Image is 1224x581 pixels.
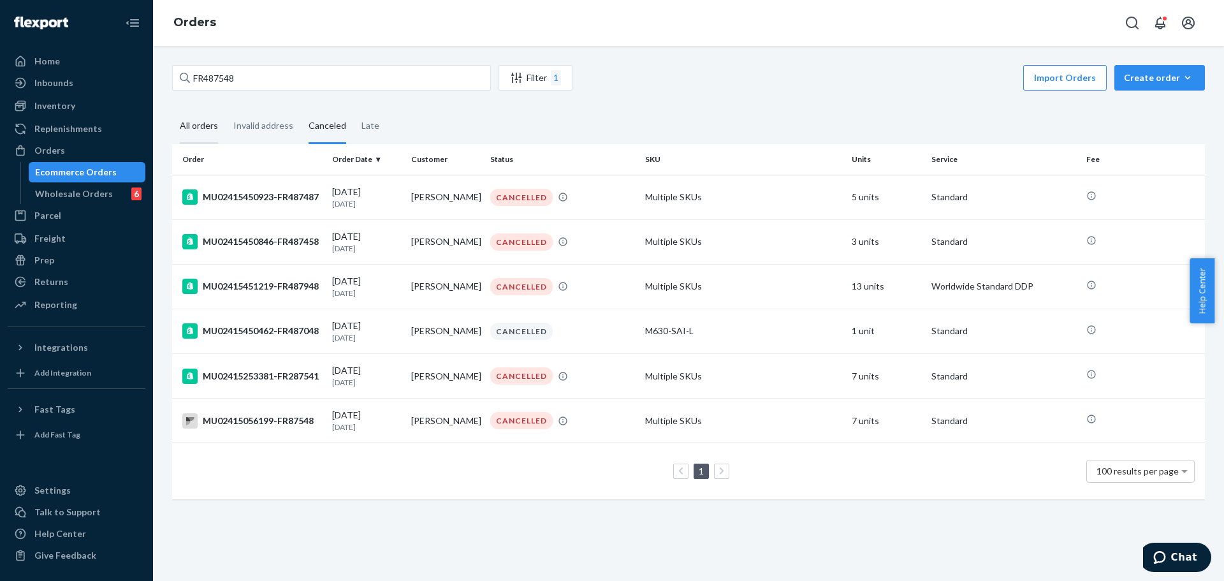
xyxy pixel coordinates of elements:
div: MU02415253381-FR287541 [182,369,322,384]
a: Prep [8,250,145,270]
p: [DATE] [332,288,401,298]
div: [DATE] [332,364,401,388]
button: Open notifications [1147,10,1173,36]
div: Filter [499,70,572,85]
div: MU02415450846-FR487458 [182,234,322,249]
div: [DATE] [332,409,401,432]
ol: breadcrumbs [163,4,226,41]
p: [DATE] [332,332,401,343]
button: Integrations [8,337,145,358]
p: Standard [931,191,1076,203]
button: Open Search Box [1119,10,1145,36]
td: 1 unit [847,309,926,353]
button: Fast Tags [8,399,145,420]
div: Help Center [34,527,86,540]
div: MU02415056199-FR87548 [182,413,322,429]
a: Parcel [8,205,145,226]
a: Home [8,51,145,71]
td: 3 units [847,219,926,264]
td: Multiple SKUs [640,175,847,219]
a: Settings [8,480,145,501]
div: CANCELLED [490,233,553,251]
iframe: Opens a widget where you can chat to one of our agents [1143,543,1211,575]
td: [PERSON_NAME] [406,354,485,399]
button: Close Navigation [120,10,145,36]
div: Wholesale Orders [35,188,113,200]
div: Customer [411,154,480,165]
td: [PERSON_NAME] [406,309,485,353]
span: 100 results per page [1096,466,1179,476]
div: 1 [551,70,561,85]
td: Multiple SKUs [640,354,847,399]
p: [DATE] [332,198,401,209]
div: Add Fast Tag [34,429,80,440]
div: CANCELLED [490,278,553,295]
p: Standard [931,235,1076,248]
div: CANCELLED [490,323,553,340]
td: [PERSON_NAME] [406,264,485,309]
th: Fee [1081,144,1205,175]
a: Ecommerce Orders [29,162,146,182]
div: Freight [34,232,66,245]
div: CANCELLED [490,412,553,429]
button: Give Feedback [8,545,145,566]
div: Parcel [34,209,61,222]
p: Standard [931,370,1076,383]
td: Multiple SKUs [640,219,847,264]
button: Filter [499,65,572,91]
div: [DATE] [332,320,401,343]
button: Help Center [1190,258,1214,323]
a: Orders [8,140,145,161]
div: Add Integration [34,367,91,378]
a: Freight [8,228,145,249]
div: CANCELLED [490,367,553,385]
th: SKU [640,144,847,175]
td: 5 units [847,175,926,219]
td: [PERSON_NAME] [406,399,485,443]
div: Home [34,55,60,68]
img: Flexport logo [14,17,68,29]
a: Orders [173,15,216,29]
div: [DATE] [332,186,401,209]
div: Replenishments [34,122,102,135]
p: Standard [931,415,1076,427]
td: 7 units [847,354,926,399]
p: Standard [931,325,1076,337]
a: Inbounds [8,73,145,93]
div: MU02415451219-FR487948 [182,279,322,294]
p: Worldwide Standard DDP [931,280,1076,293]
th: Units [847,144,926,175]
th: Order [172,144,327,175]
button: Import Orders [1023,65,1107,91]
th: Service [926,144,1081,175]
a: Help Center [8,524,145,544]
p: [DATE] [332,243,401,254]
div: 6 [131,188,142,200]
div: Create order [1124,71,1195,84]
div: Integrations [34,341,88,354]
div: Talk to Support [34,506,101,518]
a: Wholesale Orders6 [29,184,146,204]
div: [DATE] [332,230,401,254]
div: [DATE] [332,275,401,298]
th: Order Date [327,144,406,175]
div: Invalid address [233,109,293,142]
div: Reporting [34,298,77,311]
a: Add Integration [8,363,145,383]
button: Create order [1114,65,1205,91]
div: Inbounds [34,77,73,89]
div: Returns [34,276,68,288]
td: [PERSON_NAME] [406,219,485,264]
a: Add Fast Tag [8,425,145,445]
div: Ecommerce Orders [35,166,117,179]
div: Orders [34,144,65,157]
td: 7 units [847,399,926,443]
div: MU02415450923-FR487487 [182,189,322,205]
div: MU02415450462-FR487048 [182,323,322,339]
button: Talk to Support [8,502,145,522]
div: Give Feedback [34,549,96,562]
a: Reporting [8,295,145,315]
input: Search orders [172,65,491,91]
